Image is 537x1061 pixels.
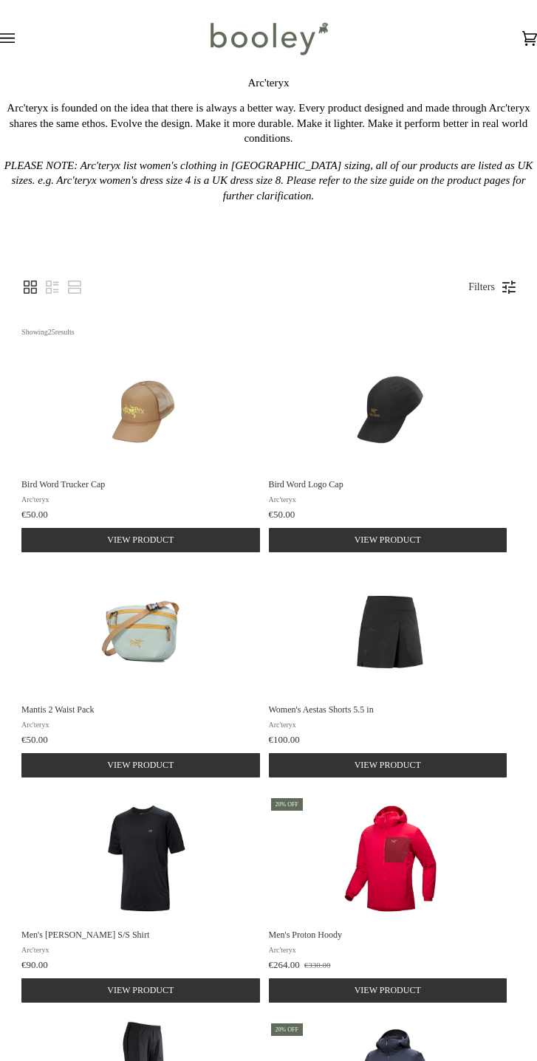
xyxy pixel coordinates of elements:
span: €90.00 [21,959,48,971]
a: Bird Word Logo Cap [269,346,512,552]
span: €50.00 [21,734,48,746]
img: Arc'Teryx Bird Word Trucker Cap Canvas / Euphoria - Booley Galway [81,346,206,471]
span: Bird Word Logo Cap [269,478,508,490]
span: €50.00 [269,509,295,521]
span: Arc'teryx [21,719,261,730]
em: PLEASE NOTE: Arc'teryx list women's clothing in [GEOGRAPHIC_DATA] sizing, all of our products are... [4,159,533,202]
button: View product [269,528,507,552]
img: Booley [204,17,333,60]
span: Mantis 2 Waist Pack [21,704,261,715]
a: View list mode [44,278,61,296]
span: €50.00 [21,509,48,521]
img: Arc'teryx Men's Proton Hoody Heritage - Booley Galway [327,796,453,921]
span: Arc'teryx [21,944,261,955]
span: Arc'teryx [269,719,508,730]
a: Bird Word Trucker Cap [21,346,264,552]
a: View grid mode [21,278,39,296]
div: 20% off [271,1023,303,1036]
span: Arc'teryx [269,944,508,955]
img: Arc'Teryx Mantis 2 Waist Pack Trail Magic - Booley Galway [81,571,206,696]
span: Bird Word Trucker Cap [21,478,261,490]
img: Arc'Teryx Bird Word Logo Cap 24K Black - Booley Galway [327,346,453,471]
span: Men's Proton Hoody [269,929,508,941]
a: Mantis 2 Waist Pack [21,571,264,777]
button: View product [21,528,259,552]
span: Men's [PERSON_NAME] S/S Shirt [21,929,261,941]
a: Filters [461,275,502,300]
b: 25 [48,328,55,336]
a: View row mode [66,278,83,296]
img: Arc'Teryx Women's Aestas Shorts 5.5 in Black - Booley Galway [327,571,453,696]
button: View product [21,978,259,1003]
span: Arc'teryx [269,494,508,505]
span: €264.00 [269,959,300,971]
span: Women's Aestas Shorts 5.5 in [269,704,508,715]
span: €330.00 [304,961,331,969]
a: Men's Ionia Merino Wool S/S Shirt [21,796,264,1003]
button: View product [269,978,507,1003]
div: 20% off [271,798,303,811]
a: Women's Aestas Shorts 5.5 in [269,571,512,777]
button: View product [269,753,507,777]
a: Men's Proton Hoody [269,796,512,1003]
span: €100.00 [269,734,300,746]
img: Arc'teryx Men's Ionia Merino Wool S/S Shirt Black - Booley Galway [81,796,206,921]
button: View product [21,753,259,777]
span: Arc'teryx [21,494,261,505]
